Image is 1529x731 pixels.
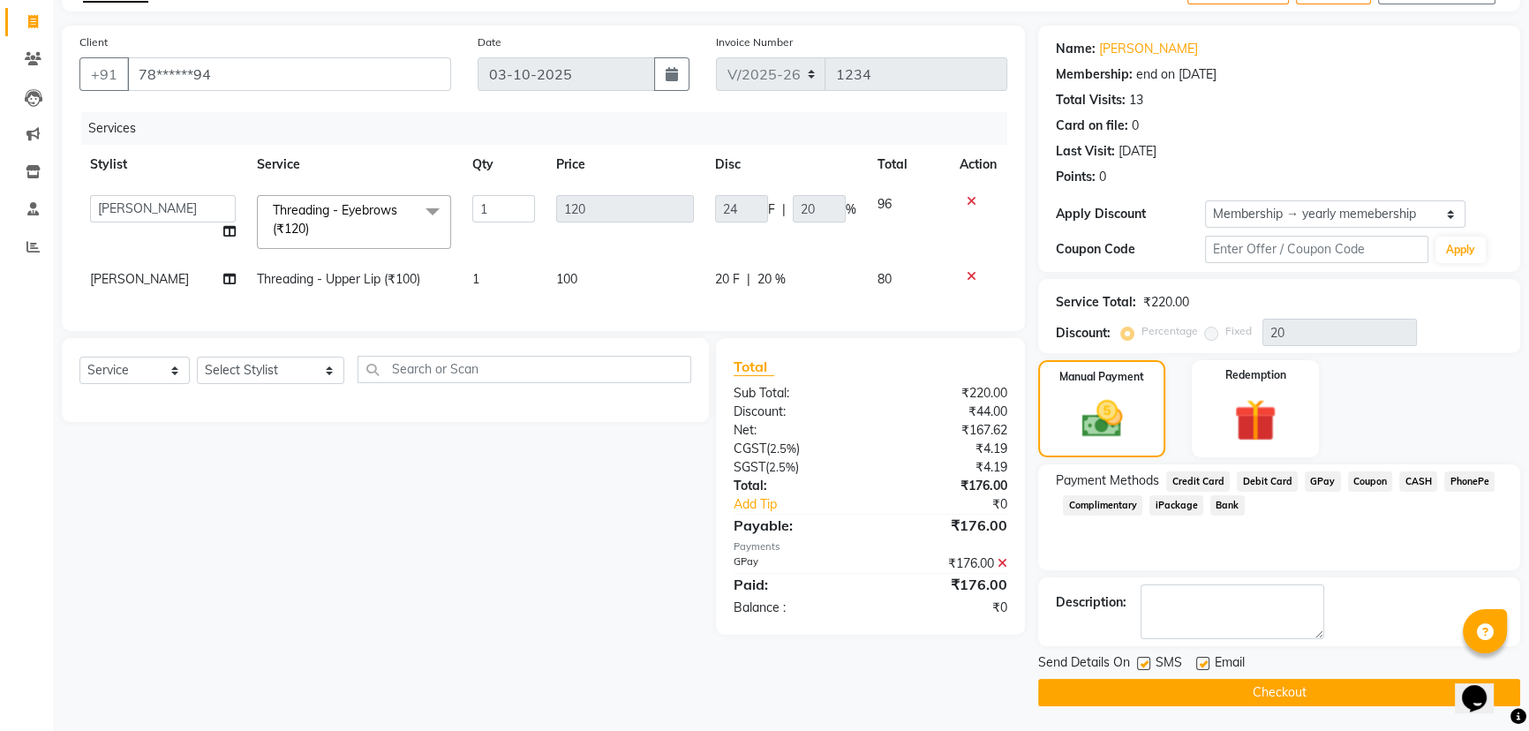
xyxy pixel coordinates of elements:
[720,495,896,514] a: Add Tip
[1056,240,1205,259] div: Coupon Code
[870,403,1021,421] div: ₹44.00
[870,384,1021,403] div: ₹220.00
[257,271,420,287] span: Threading - Upper Lip (₹100)
[769,460,795,474] span: 2.5%
[877,196,892,212] span: 96
[757,270,786,289] span: 20 %
[720,554,870,573] div: GPay
[1056,91,1126,109] div: Total Visits:
[1149,495,1203,516] span: iPackage
[1348,471,1393,492] span: Coupon
[1210,495,1245,516] span: Bank
[1119,142,1156,161] div: [DATE]
[1056,205,1205,223] div: Apply Discount
[1056,471,1159,490] span: Payment Methods
[81,112,1021,145] div: Services
[478,34,501,50] label: Date
[1143,293,1189,312] div: ₹220.00
[1038,653,1130,675] span: Send Details On
[747,270,750,289] span: |
[1225,323,1252,339] label: Fixed
[1099,40,1198,58] a: [PERSON_NAME]
[1056,293,1136,312] div: Service Total:
[770,441,796,456] span: 2.5%
[1205,236,1428,263] input: Enter Offer / Coupon Code
[1444,471,1495,492] span: PhonePe
[720,384,870,403] div: Sub Total:
[90,271,189,287] span: [PERSON_NAME]
[79,34,108,50] label: Client
[1132,117,1139,135] div: 0
[720,403,870,421] div: Discount:
[358,356,691,383] input: Search or Scan
[846,200,856,219] span: %
[1069,396,1135,442] img: _cash.svg
[546,145,704,185] th: Price
[870,458,1021,477] div: ₹4.19
[870,574,1021,595] div: ₹176.00
[720,458,870,477] div: ( )
[1435,237,1486,263] button: Apply
[246,145,462,185] th: Service
[1056,142,1115,161] div: Last Visit:
[870,421,1021,440] div: ₹167.62
[309,221,317,237] a: x
[895,495,1021,514] div: ₹0
[1237,471,1298,492] span: Debit Card
[1063,495,1142,516] span: Complimentary
[1455,660,1511,713] iframe: chat widget
[556,271,577,287] span: 100
[462,145,546,185] th: Qty
[949,145,1007,185] th: Action
[704,145,867,185] th: Disc
[1221,394,1290,447] img: _gift.svg
[1038,679,1520,706] button: Checkout
[715,270,740,289] span: 20 F
[1141,323,1198,339] label: Percentage
[720,515,870,536] div: Payable:
[1136,65,1216,84] div: end on [DATE]
[720,599,870,617] div: Balance :
[870,477,1021,495] div: ₹176.00
[870,599,1021,617] div: ₹0
[1156,653,1182,675] span: SMS
[720,574,870,595] div: Paid:
[782,200,786,219] span: |
[720,421,870,440] div: Net:
[1129,91,1143,109] div: 13
[1059,369,1144,385] label: Manual Payment
[720,440,870,458] div: ( )
[79,57,129,91] button: +91
[720,477,870,495] div: Total:
[472,271,479,287] span: 1
[1225,367,1286,383] label: Redemption
[734,539,1008,554] div: Payments
[1305,471,1341,492] span: GPay
[1056,168,1096,186] div: Points:
[1056,65,1133,84] div: Membership:
[1399,471,1437,492] span: CASH
[1215,653,1245,675] span: Email
[870,440,1021,458] div: ₹4.19
[716,34,793,50] label: Invoice Number
[1099,168,1106,186] div: 0
[79,145,246,185] th: Stylist
[1056,117,1128,135] div: Card on file:
[877,271,892,287] span: 80
[1056,593,1126,612] div: Description:
[1056,324,1111,343] div: Discount:
[734,358,774,376] span: Total
[870,554,1021,573] div: ₹176.00
[870,515,1021,536] div: ₹176.00
[734,459,765,475] span: SGST
[867,145,949,185] th: Total
[734,441,766,456] span: CGST
[127,57,451,91] input: Search by Name/Mobile/Email/Code
[768,200,775,219] span: F
[1166,471,1230,492] span: Credit Card
[273,202,397,237] span: Threading - Eyebrows (₹120)
[1056,40,1096,58] div: Name:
